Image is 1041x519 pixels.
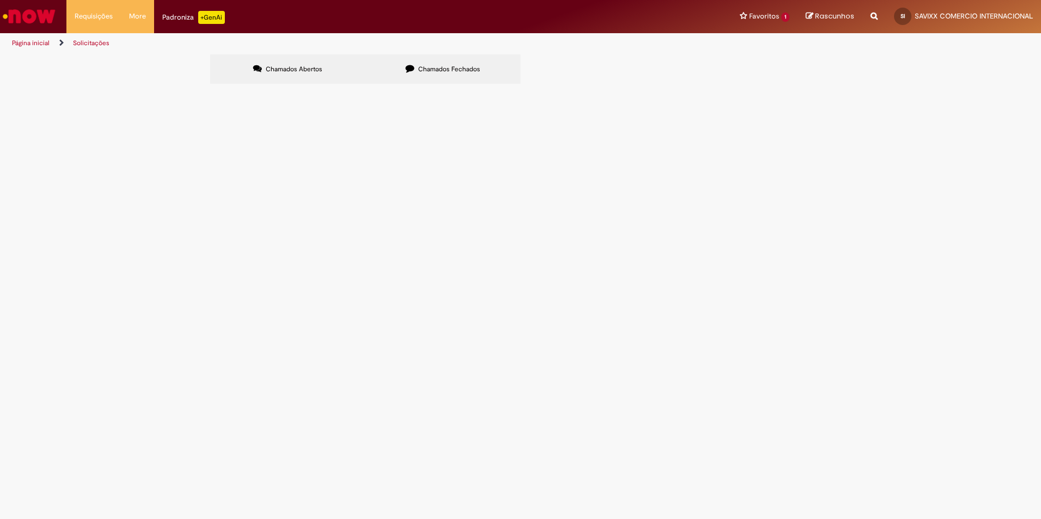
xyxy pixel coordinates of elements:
img: ServiceNow [1,5,57,27]
a: Rascunhos [806,11,854,22]
span: SI [901,13,905,20]
span: Requisições [75,11,113,22]
a: Solicitações [73,39,109,47]
ul: Trilhas de página [8,33,686,53]
a: Página inicial [12,39,50,47]
span: Chamados Abertos [266,65,322,73]
span: 1 [781,13,789,22]
span: More [129,11,146,22]
span: Favoritos [749,11,779,22]
span: SAVIXX COMERCIO INTERNACIONAL [915,11,1033,21]
p: +GenAi [198,11,225,24]
div: Padroniza [162,11,225,24]
span: Rascunhos [815,11,854,21]
span: Chamados Fechados [418,65,480,73]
